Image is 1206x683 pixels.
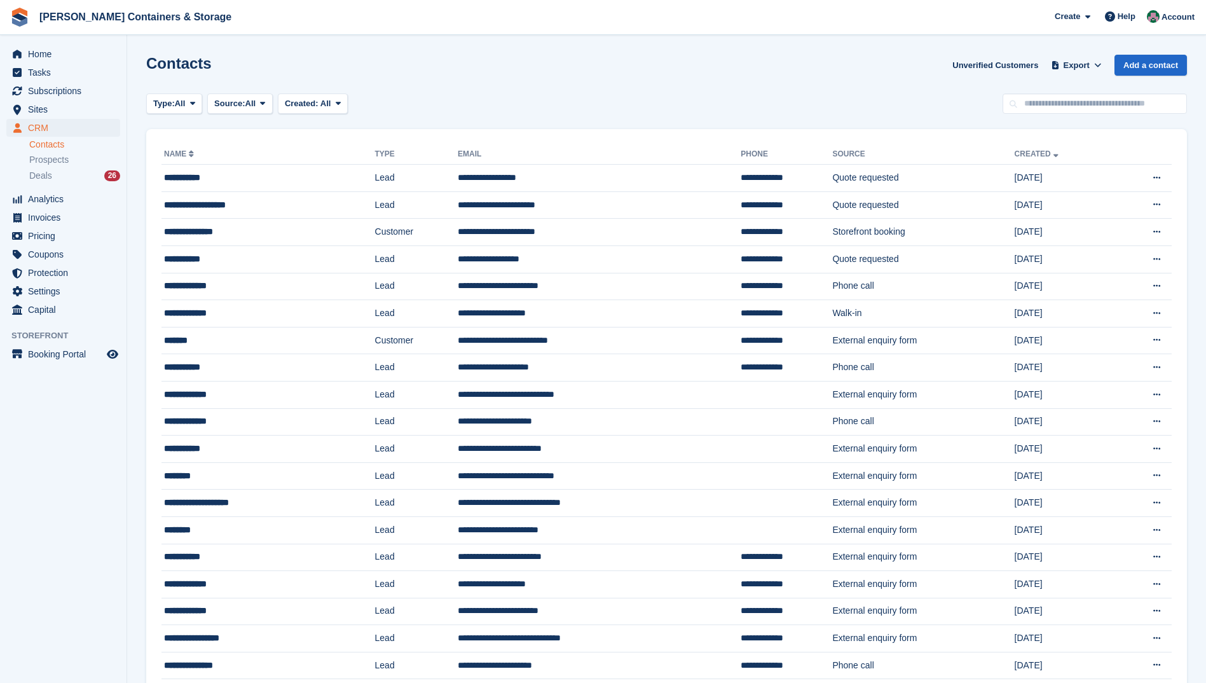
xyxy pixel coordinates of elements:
a: menu [6,64,120,81]
td: Customer [375,219,458,246]
span: Invoices [28,209,104,226]
td: [DATE] [1015,490,1114,517]
span: All [175,97,186,110]
a: menu [6,119,120,137]
td: Lead [375,516,458,544]
button: Created: All [278,93,348,114]
td: External enquiry form [832,381,1014,408]
td: Lead [375,245,458,273]
button: Type: All [146,93,202,114]
a: Preview store [105,347,120,362]
td: Quote requested [832,245,1014,273]
td: Phone call [832,273,1014,300]
td: [DATE] [1015,219,1114,246]
td: Lead [375,165,458,192]
td: External enquiry form [832,544,1014,571]
td: External enquiry form [832,598,1014,625]
td: [DATE] [1015,625,1114,652]
td: Lead [375,652,458,679]
span: Type: [153,97,175,110]
td: Lead [375,381,458,408]
td: [DATE] [1015,381,1114,408]
td: External enquiry form [832,490,1014,517]
a: menu [6,45,120,63]
span: Subscriptions [28,82,104,100]
td: External enquiry form [832,571,1014,598]
td: Lead [375,191,458,219]
span: All [320,99,331,108]
a: menu [6,282,120,300]
td: [DATE] [1015,327,1114,354]
td: Lead [375,571,458,598]
span: Pricing [28,227,104,245]
a: menu [6,100,120,118]
span: Capital [28,301,104,319]
td: [DATE] [1015,652,1114,679]
a: menu [6,245,120,263]
td: Lead [375,598,458,625]
span: Deals [29,170,52,182]
td: Lead [375,273,458,300]
span: Prospects [29,154,69,166]
a: Created [1015,149,1061,158]
td: [DATE] [1015,544,1114,571]
td: External enquiry form [832,436,1014,463]
td: Customer [375,327,458,354]
div: 26 [104,170,120,181]
td: [DATE] [1015,354,1114,382]
td: Lead [375,354,458,382]
span: Settings [28,282,104,300]
span: Account [1161,11,1195,24]
span: Created: [285,99,319,108]
td: [DATE] [1015,516,1114,544]
td: Lead [375,490,458,517]
td: External enquiry form [832,516,1014,544]
td: Lead [375,625,458,652]
a: [PERSON_NAME] Containers & Storage [34,6,236,27]
td: [DATE] [1015,300,1114,328]
span: Create [1055,10,1080,23]
button: Source: All [207,93,273,114]
a: Prospects [29,153,120,167]
span: Storefront [11,329,127,342]
td: [DATE] [1015,191,1114,219]
td: External enquiry form [832,462,1014,490]
a: menu [6,190,120,208]
span: All [245,97,256,110]
a: Unverified Customers [947,55,1043,76]
span: Home [28,45,104,63]
td: Lead [375,408,458,436]
th: Email [458,144,741,165]
span: Analytics [28,190,104,208]
td: Lead [375,436,458,463]
a: menu [6,301,120,319]
td: Lead [375,300,458,328]
a: menu [6,227,120,245]
td: [DATE] [1015,408,1114,436]
td: [DATE] [1015,598,1114,625]
span: Source: [214,97,245,110]
a: Name [164,149,196,158]
a: Deals 26 [29,169,120,183]
a: Contacts [29,139,120,151]
span: Help [1118,10,1135,23]
td: [DATE] [1015,165,1114,192]
td: Phone call [832,354,1014,382]
td: Quote requested [832,165,1014,192]
span: CRM [28,119,104,137]
a: menu [6,345,120,363]
td: [DATE] [1015,273,1114,300]
h1: Contacts [146,55,212,72]
td: [DATE] [1015,571,1114,598]
img: stora-icon-8386f47178a22dfd0bd8f6a31ec36ba5ce8667c1dd55bd0f319d3a0aa187defe.svg [10,8,29,27]
td: Phone call [832,652,1014,679]
td: Lead [375,462,458,490]
td: Quote requested [832,191,1014,219]
th: Phone [741,144,832,165]
img: Julia Marcham [1147,10,1160,23]
span: Booking Portal [28,345,104,363]
span: Export [1064,59,1090,72]
th: Source [832,144,1014,165]
span: Protection [28,264,104,282]
td: [DATE] [1015,462,1114,490]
